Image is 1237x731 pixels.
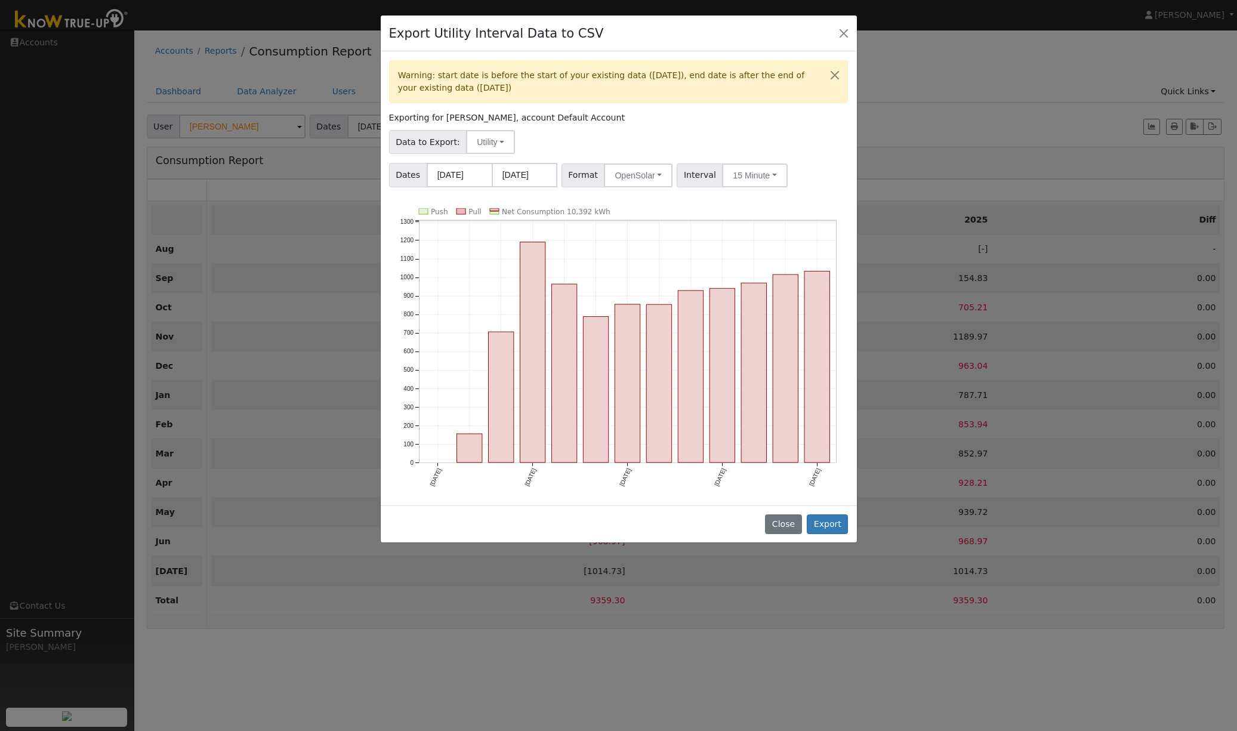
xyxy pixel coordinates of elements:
text: 800 [403,311,414,318]
text: [DATE] [523,467,537,487]
rect: onclick="" [646,305,671,463]
text: [DATE] [713,467,727,487]
rect: onclick="" [741,283,766,463]
text: [DATE] [428,467,442,487]
rect: onclick="" [583,317,608,463]
text: 700 [403,330,414,337]
button: Export [807,514,848,535]
text: 1300 [400,218,414,225]
button: Utility [466,130,515,154]
text: 900 [403,293,414,300]
rect: onclick="" [488,332,513,463]
rect: onclick="" [520,242,545,463]
text: [DATE] [618,467,632,487]
label: Exporting for [PERSON_NAME], account Default Account [389,112,625,124]
rect: onclick="" [615,304,640,462]
text: 1000 [400,274,414,281]
text: 600 [403,348,414,355]
text: 1200 [400,237,414,243]
text: Push [431,208,448,216]
rect: onclick="" [678,291,703,462]
button: 15 Minute [722,164,787,187]
span: Interval [677,164,723,187]
text: Net Consumption 10,392 kWh [502,208,610,216]
rect: onclick="" [804,272,829,463]
span: Dates [389,163,427,187]
h4: Export Utility Interval Data to CSV [389,24,604,43]
text: 100 [403,441,414,448]
div: Warning: start date is before the start of your existing data ([DATE]), end date is after the end... [389,60,849,103]
rect: onclick="" [456,434,482,463]
rect: onclick="" [551,284,576,462]
text: Pull [468,208,482,216]
text: 0 [410,459,414,466]
rect: onclick="" [773,274,798,462]
button: Close [765,514,801,535]
text: 1100 [400,256,414,263]
text: 400 [403,385,414,392]
text: 300 [403,404,414,411]
span: Data to Export: [389,130,467,154]
text: 500 [403,367,414,374]
text: [DATE] [808,467,822,487]
span: Format [562,164,605,187]
text: 200 [403,422,414,429]
button: Close [822,61,847,90]
button: Close [835,24,852,41]
rect: onclick="" [709,289,735,463]
button: OpenSolar [604,164,673,187]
